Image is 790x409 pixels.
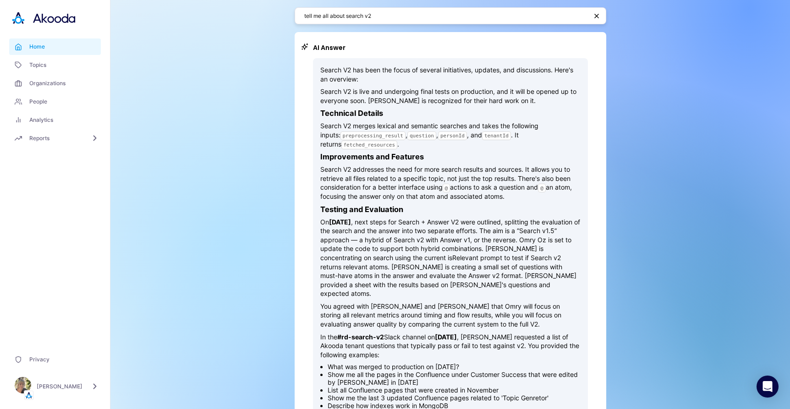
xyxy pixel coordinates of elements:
[9,57,101,73] a: Topics
[320,65,581,83] p: Search V2 has been the focus of several initiatives, updates, and discussions. Here's an overview:
[328,371,581,386] li: Show me all the pages in the Confluence under Customer Success that were edited by [PERSON_NAME] ...
[328,386,581,394] li: List all Confluence pages that were created in November
[9,373,101,400] button: Alisa FaingoldTenant Logo[PERSON_NAME]
[22,355,49,364] span: Privacy
[9,75,101,92] a: Organizations
[22,115,53,125] span: Analytics
[320,109,581,118] h3: Technical Details
[320,121,581,148] p: Search V2 merges lexical and semantic searches and takes the following inputs: , , , and . It ret...
[24,391,33,400] img: Tenant Logo
[757,376,779,398] div: Open Intercom Messenger
[320,87,581,105] p: Search V2 is live and undergoing final tests on production, and it will be opened up to everyone ...
[328,363,581,371] li: What was merged to production on [DATE]?
[320,302,581,329] p: You agreed with [PERSON_NAME] and [PERSON_NAME] that Omry will focus on storing all relevant metr...
[538,184,546,192] code: @
[304,11,587,20] textarea: tell me all about search v2
[329,218,351,226] strong: [DATE]
[15,377,31,393] img: Alisa Faingold
[438,131,467,140] code: personId
[9,130,101,147] button: Reports
[22,134,49,143] span: Reports
[320,218,581,298] p: On , next steps for Search + Answer V2 were outlined, splitting the evaluation of the search and ...
[482,131,511,140] code: tenantId
[341,141,398,149] code: fetched_resources
[340,131,406,140] code: preprocessing_result
[37,382,85,391] div: [PERSON_NAME]
[320,333,581,360] p: In the Slack channel on , [PERSON_NAME] requested a list of Akooda tenant questions that typicall...
[22,42,45,51] span: Home
[9,9,27,27] img: Akooda Logo
[9,112,101,128] a: Analytics
[407,131,436,140] code: question
[9,351,101,368] button: Privacy
[337,333,384,341] strong: #rd-search-v2
[320,152,581,161] h3: Improvements and Features
[320,205,581,214] h3: Testing and Evaluation
[320,165,581,201] p: Search V2 addresses the need for more search results and sources. It allows you to retrieve all f...
[9,93,101,110] a: People
[328,394,581,402] li: Show me the last 3 updated Confluence pages related to 'Topic Genretor'
[435,333,457,341] strong: [DATE]
[9,38,101,55] a: Home
[22,60,46,70] span: Topics
[22,79,66,88] span: Organizations
[443,184,450,192] code: @
[22,97,47,106] span: People
[313,43,588,53] h2: AI Answer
